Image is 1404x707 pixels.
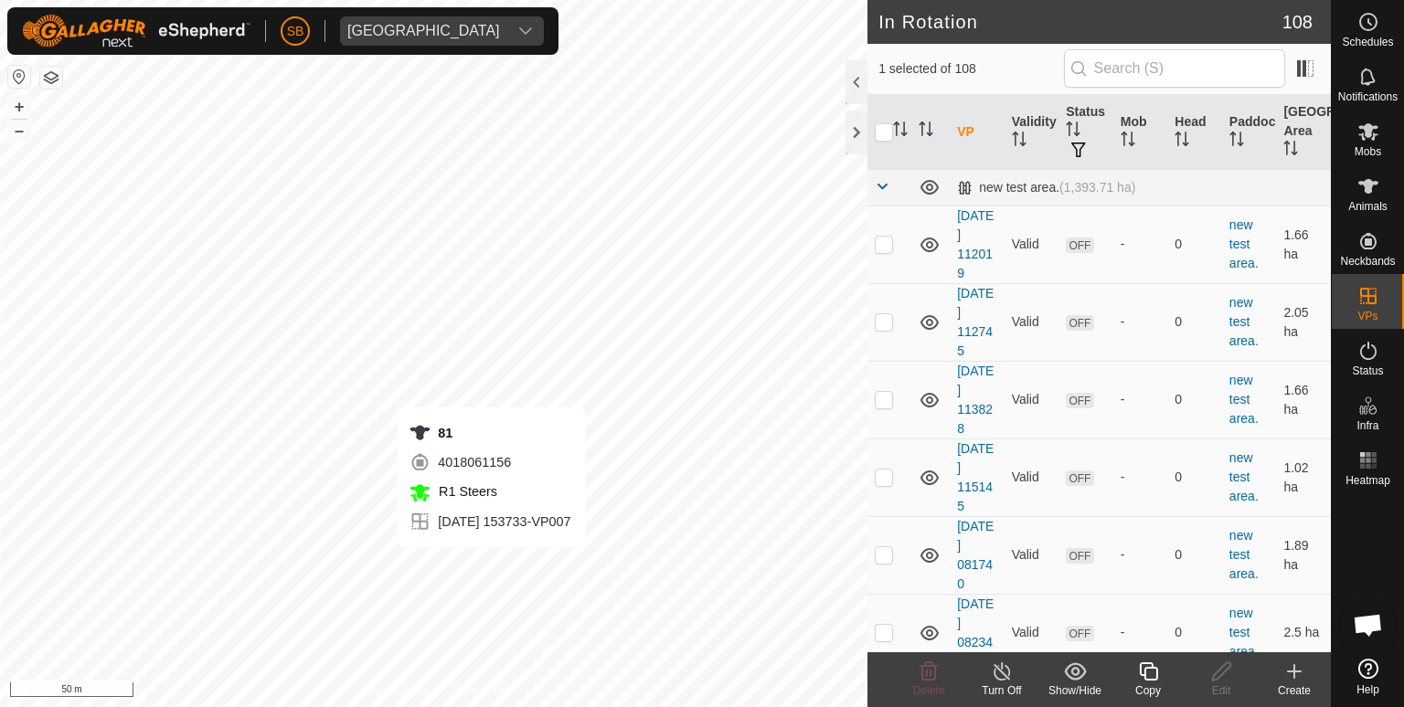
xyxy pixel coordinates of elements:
a: Help [1332,651,1404,702]
td: 2.05 ha [1276,283,1331,361]
p-sorticon: Activate to sort [1229,134,1244,149]
div: - [1121,390,1161,409]
a: [DATE] 112019 [957,208,994,280]
span: Delete [913,684,945,697]
th: Status [1058,95,1113,170]
span: Heatmap [1345,475,1390,486]
td: 0 [1167,438,1222,516]
th: [GEOGRAPHIC_DATA] Area [1276,95,1331,170]
td: Valid [1005,206,1059,283]
td: 1.02 ha [1276,438,1331,516]
span: OFF [1066,548,1093,564]
td: 0 [1167,206,1222,283]
span: Mobs [1355,146,1381,157]
td: 1.89 ha [1276,516,1331,594]
a: new test area. [1229,450,1259,503]
p-sorticon: Activate to sort [1066,124,1080,139]
div: Open chat [1341,597,1396,652]
span: Infra [1356,420,1378,431]
span: 108 [1282,8,1313,36]
div: Create [1258,682,1331,699]
th: Paddock [1222,95,1277,170]
div: - [1121,468,1161,487]
span: (1,393.71 ha) [1059,180,1135,195]
p-sorticon: Activate to sort [893,124,908,139]
h2: In Rotation [878,11,1282,33]
td: Valid [1005,361,1059,438]
img: Gallagher Logo [22,15,250,47]
a: Privacy Policy [362,683,431,700]
span: OFF [1066,626,1093,641]
div: dropdown trigger [507,16,544,46]
a: [DATE] 113828 [957,364,994,436]
div: new test area. [957,180,1135,195]
div: - [1121,235,1161,254]
div: [DATE] 153733-VP007 [409,511,570,533]
span: R1 Steers [434,484,497,499]
button: Reset Map [8,66,30,88]
div: Turn Off [965,682,1038,699]
td: 0 [1167,516,1222,594]
input: Search (S) [1064,49,1285,88]
a: new test area. [1229,528,1259,581]
p-sorticon: Activate to sort [1012,134,1026,149]
p-sorticon: Activate to sort [1121,134,1135,149]
span: Animals [1348,201,1388,212]
a: [DATE] 115145 [957,441,994,513]
a: new test area. [1229,373,1259,426]
span: Neckbands [1340,256,1395,267]
td: 1.66 ha [1276,361,1331,438]
a: [DATE] 082343 [957,596,994,669]
th: Validity [1005,95,1059,170]
span: OFF [1066,470,1093,486]
span: VPs [1357,311,1377,322]
div: [GEOGRAPHIC_DATA] [347,24,500,38]
button: – [8,120,30,142]
th: Head [1167,95,1222,170]
th: VP [950,95,1005,170]
button: Map Layers [40,67,62,89]
td: 1.66 ha [1276,206,1331,283]
span: Help [1356,684,1379,695]
p-sorticon: Activate to sort [1283,143,1298,158]
td: 0 [1167,283,1222,361]
div: - [1121,312,1161,332]
td: Valid [1005,516,1059,594]
span: SB [287,22,304,41]
a: [DATE] 112745 [957,286,994,358]
th: Mob [1113,95,1168,170]
td: 2.5 ha [1276,594,1331,671]
div: Show/Hide [1038,682,1111,699]
div: Copy [1111,682,1185,699]
span: Notifications [1338,91,1398,102]
td: 0 [1167,594,1222,671]
a: new test area. [1229,606,1259,659]
div: - [1121,545,1161,565]
a: [DATE] 081740 [957,519,994,591]
span: Tangihanga station [340,16,507,46]
td: Valid [1005,594,1059,671]
p-sorticon: Activate to sort [919,124,933,139]
td: Valid [1005,438,1059,516]
span: Status [1352,365,1383,376]
div: Edit [1185,682,1258,699]
div: 81 [409,422,570,444]
span: OFF [1066,237,1093,253]
a: Contact Us [452,683,505,700]
span: Schedules [1342,37,1393,47]
a: new test area. [1229,295,1259,348]
a: new test area. [1229,217,1259,270]
p-sorticon: Activate to sort [1175,134,1189,149]
span: 1 selected of 108 [878,59,1063,79]
button: + [8,96,30,118]
div: 4018061156 [409,451,570,473]
td: Valid [1005,283,1059,361]
span: OFF [1066,315,1093,331]
td: 0 [1167,361,1222,438]
span: OFF [1066,393,1093,408]
div: - [1121,623,1161,642]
